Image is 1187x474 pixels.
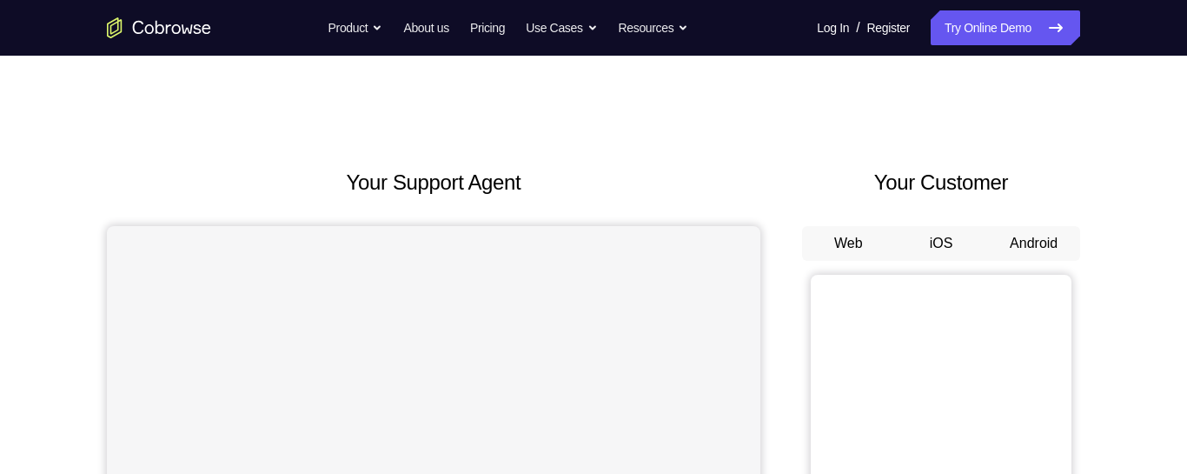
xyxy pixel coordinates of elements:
[107,17,211,38] a: Go to the home page
[470,10,505,45] a: Pricing
[987,226,1080,261] button: Android
[802,226,895,261] button: Web
[817,10,849,45] a: Log In
[802,167,1080,198] h2: Your Customer
[931,10,1080,45] a: Try Online Demo
[403,10,448,45] a: About us
[856,17,859,38] span: /
[328,10,383,45] button: Product
[619,10,689,45] button: Resources
[867,10,910,45] a: Register
[895,226,988,261] button: iOS
[107,167,760,198] h2: Your Support Agent
[526,10,597,45] button: Use Cases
